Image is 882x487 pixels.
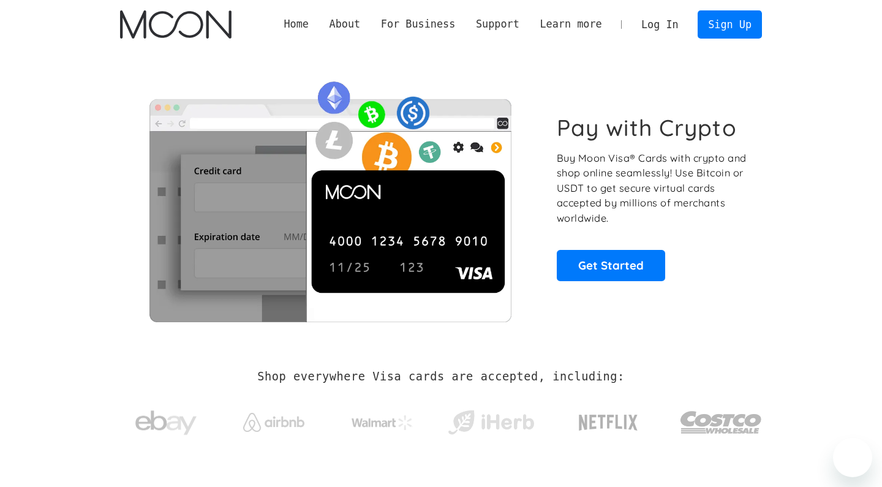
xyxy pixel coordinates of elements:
[120,10,231,39] a: home
[243,413,304,432] img: Airbnb
[530,17,612,32] div: Learn more
[680,387,762,451] a: Costco
[319,17,371,32] div: About
[120,73,540,322] img: Moon Cards let you spend your crypto anywhere Visa is accepted.
[257,370,624,383] h2: Shop everywhere Visa cards are accepted, including:
[445,395,537,445] a: iHerb
[120,10,231,39] img: Moon Logo
[557,250,665,281] a: Get Started
[476,17,519,32] div: Support
[330,17,361,32] div: About
[381,17,455,32] div: For Business
[135,404,197,442] img: ebay
[337,403,428,436] a: Walmart
[352,415,413,430] img: Walmart
[578,407,639,438] img: Netflix
[557,114,737,142] h1: Pay with Crypto
[466,17,529,32] div: Support
[371,17,466,32] div: For Business
[445,407,537,439] img: iHerb
[228,401,320,438] a: Airbnb
[833,438,872,477] iframe: Button to launch messaging window
[120,391,211,448] a: ebay
[631,11,688,38] a: Log In
[698,10,761,38] a: Sign Up
[540,17,601,32] div: Learn more
[680,399,762,445] img: Costco
[274,17,319,32] a: Home
[554,395,663,444] a: Netflix
[557,151,748,226] p: Buy Moon Visa® Cards with crypto and shop online seamlessly! Use Bitcoin or USDT to get secure vi...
